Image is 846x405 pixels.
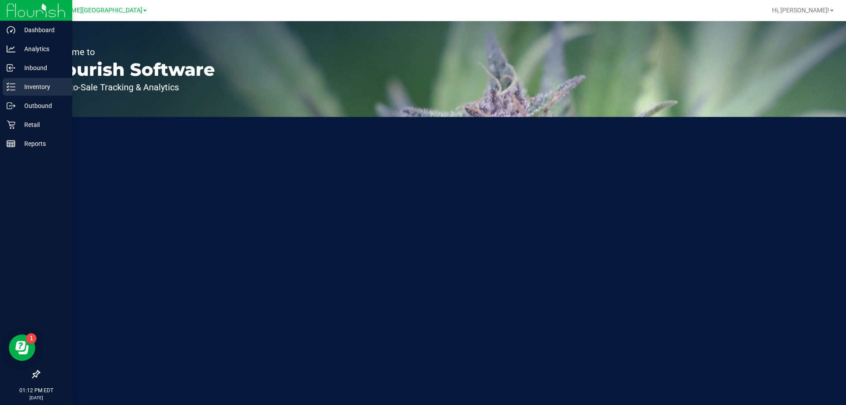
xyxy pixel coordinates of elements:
[33,7,142,14] span: [PERSON_NAME][GEOGRAPHIC_DATA]
[4,386,68,394] p: 01:12 PM EDT
[15,138,68,149] p: Reports
[15,44,68,54] p: Analytics
[15,63,68,73] p: Inbound
[15,100,68,111] p: Outbound
[26,333,37,344] iframe: Resource center unread badge
[7,82,15,91] inline-svg: Inventory
[48,48,215,56] p: Welcome to
[7,63,15,72] inline-svg: Inbound
[7,139,15,148] inline-svg: Reports
[15,119,68,130] p: Retail
[7,26,15,34] inline-svg: Dashboard
[48,61,215,78] p: Flourish Software
[48,83,215,92] p: Seed-to-Sale Tracking & Analytics
[7,120,15,129] inline-svg: Retail
[4,394,68,401] p: [DATE]
[7,101,15,110] inline-svg: Outbound
[9,334,35,361] iframe: Resource center
[7,45,15,53] inline-svg: Analytics
[772,7,829,14] span: Hi, [PERSON_NAME]!
[15,82,68,92] p: Inventory
[15,25,68,35] p: Dashboard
